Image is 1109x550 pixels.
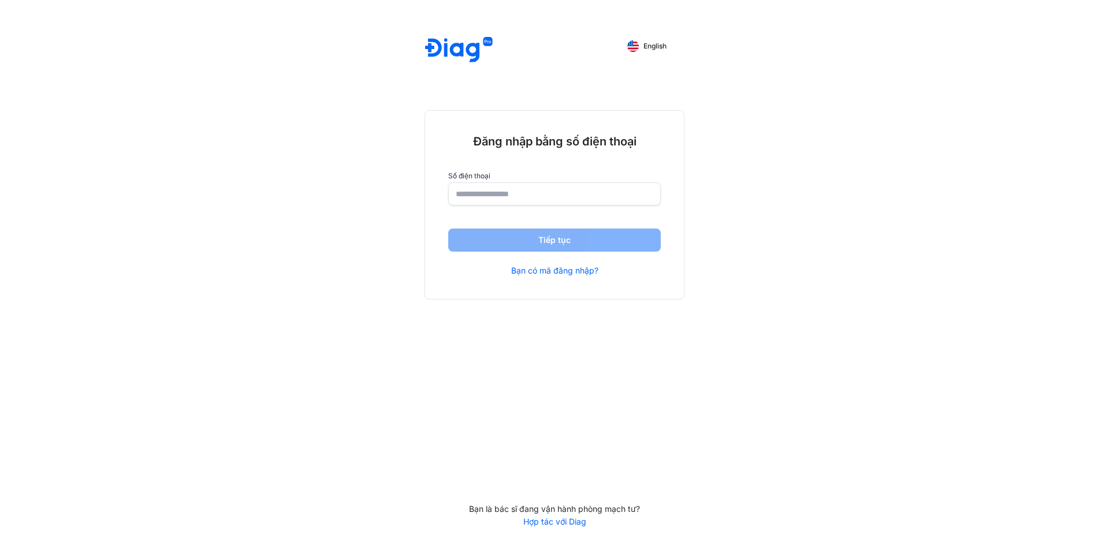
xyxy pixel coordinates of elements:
[448,172,661,180] label: Số điện thoại
[619,37,675,55] button: English
[425,504,684,514] div: Bạn là bác sĩ đang vận hành phòng mạch tư?
[627,40,639,52] img: English
[425,517,684,527] a: Hợp tác với Diag
[511,265,598,276] a: Bạn có mã đăng nhập?
[643,42,667,50] span: English
[448,134,661,149] div: Đăng nhập bằng số điện thoại
[448,229,661,252] button: Tiếp tục
[425,37,493,64] img: logo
